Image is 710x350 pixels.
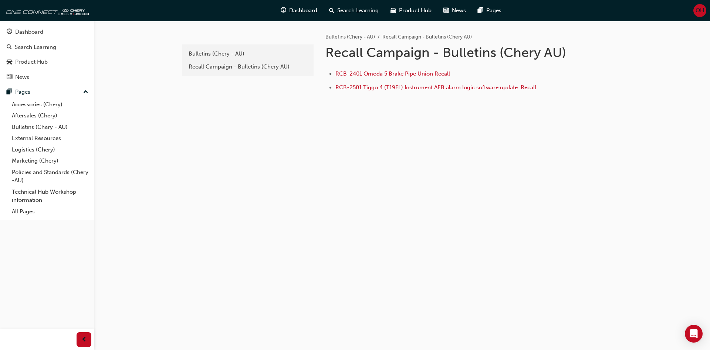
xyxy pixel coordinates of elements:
span: Product Hub [399,6,432,15]
a: RCB-2501 Tiggo 4 (T19FL) Instrument AEB alarm logic software update Recall [335,84,536,91]
span: prev-icon [81,335,87,344]
div: Pages [15,88,30,96]
a: News [3,70,91,84]
a: Bulletins (Chery - AU) [325,34,375,40]
a: news-iconNews [437,3,472,18]
span: search-icon [329,6,334,15]
span: Pages [486,6,501,15]
h1: Recall Campaign - Bulletins (Chery AU) [325,44,568,61]
a: pages-iconPages [472,3,507,18]
span: news-icon [7,74,12,81]
a: Marketing (Chery) [9,155,91,167]
a: Technical Hub Workshop information [9,186,91,206]
li: Recall Campaign - Bulletins (Chery AU) [382,33,472,41]
a: car-iconProduct Hub [385,3,437,18]
a: All Pages [9,206,91,217]
img: oneconnect [4,3,89,18]
button: OH [693,4,706,17]
a: guage-iconDashboard [275,3,323,18]
div: Product Hub [15,58,48,66]
a: External Resources [9,133,91,144]
a: Policies and Standards (Chery -AU) [9,167,91,186]
span: guage-icon [7,29,12,36]
span: RCB-2501 Tiggo 4 (T19FL) Instrument AEB alarm logic software update ﻿ Recall [335,84,536,91]
a: RCB-2401 Omoda 5 Brake Pipe Union Recall [335,70,450,77]
a: Product Hub [3,55,91,69]
div: News [15,73,29,81]
button: Pages [3,85,91,99]
span: pages-icon [7,89,12,96]
a: Accessories (Chery) [9,99,91,110]
span: Search Learning [337,6,379,15]
span: News [452,6,466,15]
span: car-icon [7,59,12,66]
a: Recall Campaign - Bulletins (Chery AU) [185,60,311,73]
span: news-icon [443,6,449,15]
a: Logistics (Chery) [9,144,91,156]
div: Search Learning [15,43,56,51]
span: car-icon [390,6,396,15]
a: Bulletins (Chery - AU) [9,121,91,133]
span: OH [696,6,704,15]
a: Aftersales (Chery) [9,110,91,121]
span: up-icon [83,87,88,97]
div: Recall Campaign - Bulletins (Chery AU) [189,63,307,71]
a: Bulletins (Chery - AU) [185,47,311,60]
span: search-icon [7,44,12,51]
div: Dashboard [15,28,43,36]
a: Dashboard [3,25,91,39]
div: Open Intercom Messenger [685,325,703,343]
span: guage-icon [281,6,286,15]
span: Dashboard [289,6,317,15]
button: DashboardSearch LearningProduct HubNews [3,24,91,85]
div: Bulletins (Chery - AU) [189,50,307,58]
a: search-iconSearch Learning [323,3,385,18]
span: pages-icon [478,6,483,15]
a: Search Learning [3,40,91,54]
